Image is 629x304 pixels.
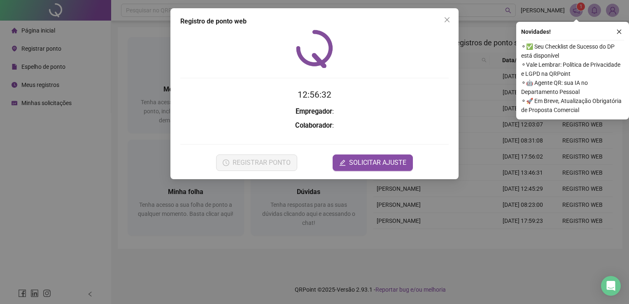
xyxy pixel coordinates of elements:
strong: Empregador [296,108,332,115]
span: ⚬ Vale Lembrar: Política de Privacidade e LGPD na QRPoint [521,60,624,78]
h3: : [180,120,449,131]
h3: : [180,106,449,117]
span: close [444,16,450,23]
time: 12:56:32 [298,90,331,100]
span: SOLICITAR AJUSTE [349,158,406,168]
div: Registro de ponto web [180,16,449,26]
button: Close [440,13,454,26]
span: edit [339,159,346,166]
span: ⚬ 🚀 Em Breve, Atualização Obrigatória de Proposta Comercial [521,96,624,115]
span: close [616,29,622,35]
button: REGISTRAR PONTO [216,154,297,171]
button: editSOLICITAR AJUSTE [333,154,413,171]
span: Novidades ! [521,27,551,36]
strong: Colaborador [295,122,332,129]
div: Open Intercom Messenger [601,276,621,296]
span: ⚬ 🤖 Agente QR: sua IA no Departamento Pessoal [521,78,624,96]
img: QRPoint [296,30,333,68]
span: ⚬ ✅ Seu Checklist de Sucesso do DP está disponível [521,42,624,60]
